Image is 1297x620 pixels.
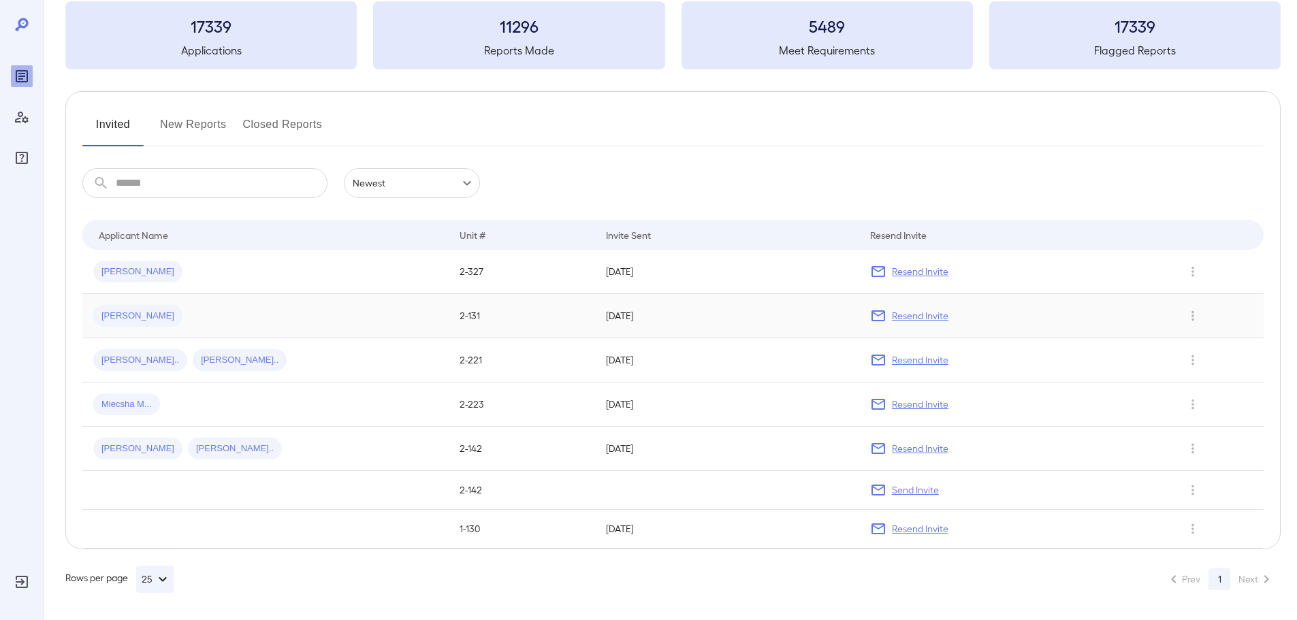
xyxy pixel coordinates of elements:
[595,510,859,549] td: [DATE]
[595,250,859,294] td: [DATE]
[65,42,357,59] h5: Applications
[449,471,595,510] td: 2-142
[188,442,282,455] span: [PERSON_NAME]..
[1182,349,1204,371] button: Row Actions
[892,522,948,536] p: Resend Invite
[449,382,595,427] td: 2-223
[160,114,227,146] button: New Reports
[989,15,1281,37] h3: 17339
[682,15,973,37] h3: 5489
[595,382,859,427] td: [DATE]
[1182,305,1204,327] button: Row Actions
[11,65,33,87] div: Reports
[1182,393,1204,415] button: Row Actions
[1182,261,1204,282] button: Row Actions
[449,427,595,471] td: 2-142
[449,250,595,294] td: 2-327
[595,338,859,382] td: [DATE]
[99,227,168,243] div: Applicant Name
[870,227,927,243] div: Resend Invite
[93,310,182,323] span: [PERSON_NAME]
[373,15,664,37] h3: 11296
[606,227,651,243] div: Invite Sent
[1208,568,1230,590] button: page 1
[892,442,948,455] p: Resend Invite
[65,1,1281,69] summary: 17339Applications11296Reports Made5489Meet Requirements17339Flagged Reports
[373,42,664,59] h5: Reports Made
[243,114,323,146] button: Closed Reports
[892,397,948,411] p: Resend Invite
[1159,568,1281,590] nav: pagination navigation
[1182,479,1204,501] button: Row Actions
[595,427,859,471] td: [DATE]
[449,338,595,382] td: 2-221
[93,442,182,455] span: [PERSON_NAME]
[449,294,595,338] td: 2-131
[11,571,33,593] div: Log Out
[1182,438,1204,459] button: Row Actions
[93,354,187,367] span: [PERSON_NAME]..
[892,309,948,323] p: Resend Invite
[65,566,174,593] div: Rows per page
[136,566,174,593] button: 25
[193,354,287,367] span: [PERSON_NAME]..
[892,483,939,497] p: Send Invite
[1182,518,1204,540] button: Row Actions
[892,353,948,367] p: Resend Invite
[11,106,33,128] div: Manage Users
[344,168,480,198] div: Newest
[595,294,859,338] td: [DATE]
[892,265,948,278] p: Resend Invite
[65,15,357,37] h3: 17339
[93,398,160,411] span: Miecsha M...
[11,147,33,169] div: FAQ
[93,265,182,278] span: [PERSON_NAME]
[682,42,973,59] h5: Meet Requirements
[82,114,144,146] button: Invited
[449,510,595,549] td: 1-130
[460,227,485,243] div: Unit #
[989,42,1281,59] h5: Flagged Reports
